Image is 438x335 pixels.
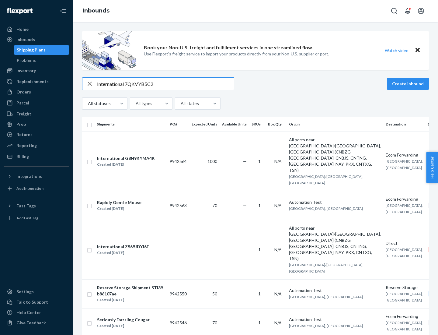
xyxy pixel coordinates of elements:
button: Help Center [426,152,438,183]
span: 1 [258,203,261,208]
div: Seriously Dazzling Cougar [97,317,150,323]
span: [GEOGRAPHIC_DATA], [GEOGRAPHIC_DATA] [386,291,423,302]
span: 70 [212,320,217,325]
div: Inventory [16,68,36,74]
div: Settings [16,289,34,295]
button: Integrations [4,171,69,181]
ol: breadcrumbs [78,2,114,20]
div: Rapidly Gentle Mouse [97,199,141,206]
a: Talk to Support [4,297,69,307]
div: Fast Tags [16,203,36,209]
div: Automation Test [289,287,381,294]
div: Created [DATE] [97,323,150,329]
div: Integrations [16,173,42,179]
span: — [243,247,247,252]
span: [GEOGRAPHIC_DATA], [GEOGRAPHIC_DATA] [289,294,363,299]
input: All states [180,100,181,107]
span: 1 [258,320,261,325]
div: Freight [16,111,31,117]
span: — [243,159,247,164]
th: Origin [287,117,383,132]
a: Reporting [4,141,69,150]
button: Watch video [381,46,412,55]
span: N/A [274,291,282,296]
button: Open notifications [401,5,414,17]
span: — [243,291,247,296]
div: Inbounds [16,37,35,43]
span: 1000 [207,159,217,164]
span: [GEOGRAPHIC_DATA], [GEOGRAPHIC_DATA] [386,320,423,331]
a: Orders [4,87,69,97]
span: 1 [258,159,261,164]
th: SKUs [249,117,266,132]
td: 9942550 [167,279,189,308]
a: Add Integration [4,184,69,193]
span: — [170,247,173,252]
span: N/A [274,247,282,252]
a: Help Center [4,308,69,317]
input: All statuses [87,100,88,107]
p: Book your Non-U.S. freight and fulfillment services in one streamlined flow. [144,44,313,51]
a: Shipping Plans [14,45,70,55]
input: Search inbounds by name, destination, msku... [97,78,234,90]
button: Close Navigation [57,5,69,17]
span: 1 [258,247,261,252]
div: Prep [16,121,26,127]
button: Create inbound [387,78,429,90]
a: Home [4,24,69,34]
div: Replenishments [16,79,49,85]
div: Shipping Plans [17,47,46,53]
div: Direct [386,240,423,246]
a: Freight [4,109,69,119]
div: Orders [16,89,31,95]
span: [GEOGRAPHIC_DATA], [GEOGRAPHIC_DATA] [289,206,363,211]
th: Expected Units [189,117,220,132]
div: Billing [16,153,29,160]
div: International G8N9KYMA4K [97,155,155,161]
div: Created [DATE] [97,206,141,212]
button: Give Feedback [4,318,69,328]
span: 70 [212,203,217,208]
div: Reporting [16,143,37,149]
button: Open Search Box [388,5,400,17]
a: Parcel [4,98,69,108]
div: Automation Test [289,316,381,323]
span: [GEOGRAPHIC_DATA], [GEOGRAPHIC_DATA] [386,247,423,258]
a: Inventory [4,66,69,76]
div: Ecom Forwarding [386,313,423,319]
th: PO# [167,117,189,132]
a: Prep [4,119,69,129]
span: N/A [274,203,282,208]
img: Flexport logo [7,8,33,14]
span: [GEOGRAPHIC_DATA], [GEOGRAPHIC_DATA] [386,203,423,214]
input: All types [135,100,136,107]
a: Settings [4,287,69,297]
th: Box Qty [266,117,287,132]
div: Problems [17,57,36,63]
div: All ports near [GEOGRAPHIC_DATA]/[GEOGRAPHIC_DATA], [GEOGRAPHIC_DATA] (CNBZG, [GEOGRAPHIC_DATA], ... [289,225,381,262]
a: Inbounds [83,7,109,14]
div: Add Integration [16,186,43,191]
div: Reserve Storage Shipment STI39b86107ae [97,285,165,297]
div: Home [16,26,29,32]
span: — [243,203,247,208]
a: Add Fast Tag [4,213,69,223]
div: All ports near [GEOGRAPHIC_DATA]/[GEOGRAPHIC_DATA], [GEOGRAPHIC_DATA] (CNBZG, [GEOGRAPHIC_DATA], ... [289,137,381,173]
p: Use Flexport’s freight service to import your products directly from your Non-U.S. supplier or port. [144,51,329,57]
div: Returns [16,132,33,138]
div: International ZS69JDYJ6F [97,244,149,250]
a: Problems [14,55,70,65]
span: N/A [274,159,282,164]
div: Created [DATE] [97,297,165,303]
div: Parcel [16,100,29,106]
button: Fast Tags [4,201,69,211]
div: Ecom Forwarding [386,196,423,202]
span: [GEOGRAPHIC_DATA], [GEOGRAPHIC_DATA] [289,323,363,328]
div: Add Fast Tag [16,215,38,220]
th: Available Units [220,117,249,132]
span: 50 [212,291,217,296]
th: Shipments [94,117,167,132]
a: Returns [4,130,69,139]
div: Automation Test [289,199,381,205]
